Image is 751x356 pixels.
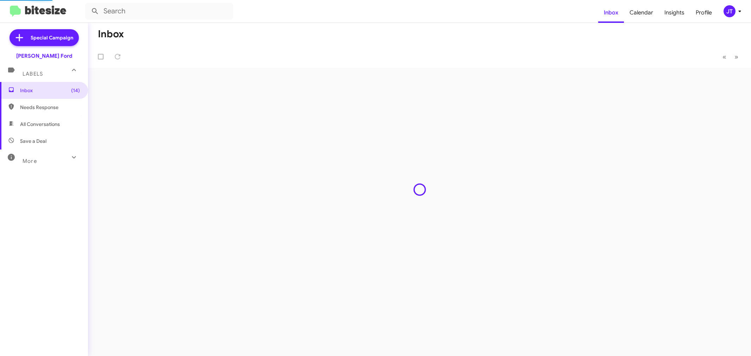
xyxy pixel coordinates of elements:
span: Needs Response [20,104,80,111]
a: Insights [659,2,690,23]
h1: Inbox [98,28,124,40]
a: Special Campaign [10,29,79,46]
span: All Conversations [20,121,60,128]
span: Labels [23,71,43,77]
a: Inbox [598,2,624,23]
button: Next [730,50,743,64]
button: Previous [718,50,731,64]
a: Calendar [624,2,659,23]
span: (14) [71,87,80,94]
button: JT [718,5,743,17]
span: Special Campaign [31,34,73,41]
div: JT [724,5,736,17]
nav: Page navigation example [719,50,743,64]
span: Inbox [20,87,80,94]
span: Save a Deal [20,138,46,145]
input: Search [85,3,233,20]
div: [PERSON_NAME] Ford [16,52,72,59]
span: More [23,158,37,164]
span: « [722,52,726,61]
a: Profile [690,2,718,23]
span: » [734,52,738,61]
